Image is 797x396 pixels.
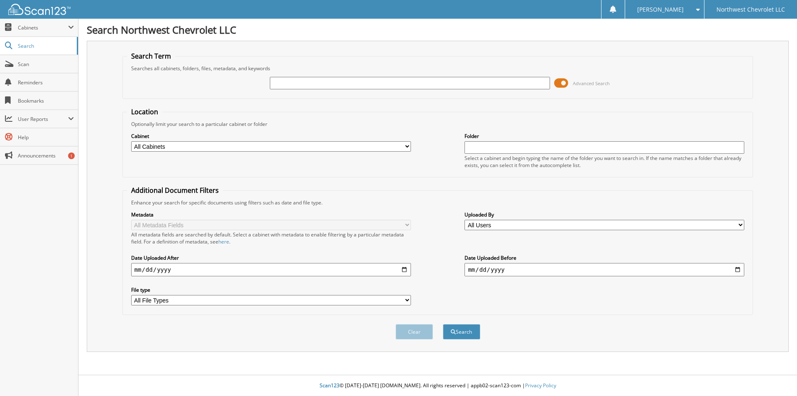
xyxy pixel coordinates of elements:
span: Advanced Search [573,80,610,86]
label: Cabinet [131,133,411,140]
span: Bookmarks [18,97,74,104]
input: end [465,263,744,276]
label: Metadata [131,211,411,218]
div: Enhance your search for specific documents using filters such as date and file type. [127,199,749,206]
label: Date Uploaded Before [465,254,744,261]
span: Scan [18,61,74,68]
label: Date Uploaded After [131,254,411,261]
div: 1 [68,152,75,159]
a: Privacy Policy [525,382,556,389]
span: Help [18,134,74,141]
label: Uploaded By [465,211,744,218]
legend: Search Term [127,52,175,61]
span: Northwest Chevrolet LLC [716,7,785,12]
div: Searches all cabinets, folders, files, metadata, and keywords [127,65,749,72]
a: here [218,238,229,245]
div: Optionally limit your search to a particular cabinet or folder [127,121,749,128]
span: User Reports [18,116,68,123]
span: Reminders [18,79,74,86]
legend: Additional Document Filters [127,186,223,195]
img: scan123-logo-white.svg [8,4,71,15]
div: All metadata fields are searched by default. Select a cabinet with metadata to enable filtering b... [131,231,411,245]
button: Clear [396,324,433,339]
h1: Search Northwest Chevrolet LLC [87,23,789,37]
div: Select a cabinet and begin typing the name of the folder you want to search in. If the name match... [465,155,744,169]
button: Search [443,324,480,339]
span: [PERSON_NAME] [637,7,684,12]
span: Search [18,42,73,49]
legend: Location [127,107,162,116]
label: File type [131,286,411,293]
label: Folder [465,133,744,140]
span: Announcements [18,152,74,159]
div: © [DATE]-[DATE] [DOMAIN_NAME]. All rights reserved | appb02-scan123-com | [78,376,797,396]
span: Cabinets [18,24,68,31]
input: start [131,263,411,276]
span: Scan123 [320,382,340,389]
